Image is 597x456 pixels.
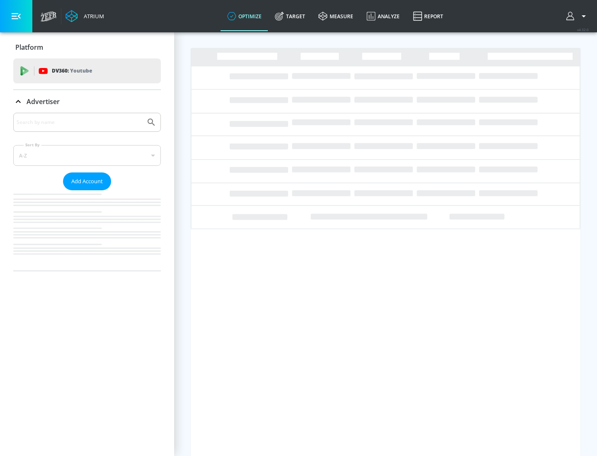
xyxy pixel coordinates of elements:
input: Search by name [17,117,142,128]
div: A-Z [13,145,161,166]
button: Add Account [63,172,111,190]
a: Analyze [360,1,406,31]
div: Advertiser [13,90,161,113]
a: optimize [221,1,268,31]
div: Atrium [80,12,104,20]
p: Advertiser [27,97,60,106]
a: Atrium [66,10,104,22]
p: Platform [15,43,43,52]
span: Add Account [71,177,103,186]
nav: list of Advertiser [13,190,161,271]
div: DV360: Youtube [13,58,161,83]
div: Platform [13,36,161,59]
a: Target [268,1,312,31]
a: Report [406,1,450,31]
p: DV360: [52,66,92,75]
label: Sort By [24,142,41,148]
p: Youtube [70,66,92,75]
span: v 4.32.0 [577,27,589,32]
div: Advertiser [13,113,161,271]
a: measure [312,1,360,31]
